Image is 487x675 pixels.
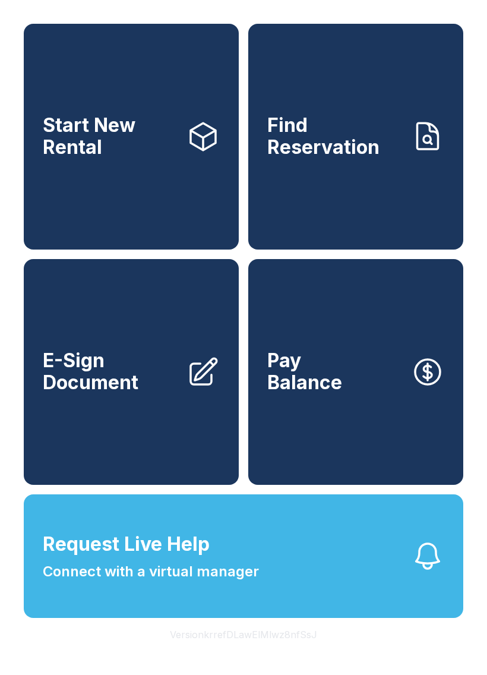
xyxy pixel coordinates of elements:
span: Find Reservation [267,115,401,158]
button: PayBalance [248,259,463,485]
span: E-Sign Document [43,350,177,393]
span: Connect with a virtual manager [43,561,259,582]
span: Pay Balance [267,350,342,393]
span: Start New Rental [43,115,177,158]
a: Start New Rental [24,24,239,250]
button: Request Live HelpConnect with a virtual manager [24,494,463,618]
a: E-Sign Document [24,259,239,485]
span: Request Live Help [43,530,210,559]
button: VersionkrrefDLawElMlwz8nfSsJ [160,618,327,651]
a: Find Reservation [248,24,463,250]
